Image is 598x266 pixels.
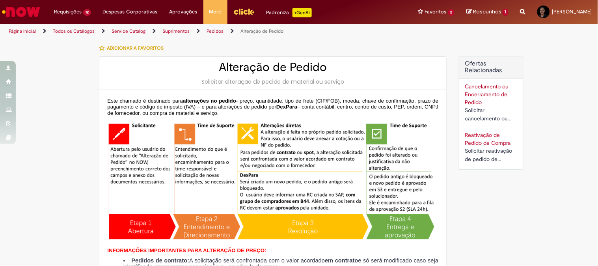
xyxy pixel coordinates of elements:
[103,8,158,16] span: Despesas Corporativas
[266,8,312,17] div: Padroniza
[170,8,197,16] span: Aprovações
[107,61,438,74] h2: Alteração de Pedido
[107,98,183,104] span: Este chamado é destinado para
[99,40,168,56] button: Adicionar a Favoritos
[276,104,297,110] span: DexPara
[209,8,222,16] span: More
[240,28,283,34] a: Alteração de Pedido
[552,8,592,15] span: [PERSON_NAME]
[448,9,455,16] span: 2
[183,98,236,104] span: alterações no pedido
[1,4,41,20] img: ServiceNow
[233,6,255,17] img: click_logo_yellow_360x200.png
[465,60,517,74] h2: Ofertas Relacionadas
[54,8,82,16] span: Requisições
[425,8,447,16] span: Favoritos
[107,98,438,110] span: - preço, quantidade, tipo de frete (CIF/FOB), moeda, chave de confirmação, prazo de pagamento e c...
[325,257,358,264] strong: em contrato
[107,247,266,253] span: INFORMAÇÕES IMPORTANTES PARA ALTERAÇÃO DE PREÇO:
[107,104,438,116] span: – conta contábil, centro, centro de custo, PEP, ordem, CNPJ de fornecedor, ou compra de material ...
[131,257,189,264] strong: Pedidos de contrato:
[207,28,224,34] a: Pedidos
[9,28,36,34] a: Página inicial
[6,24,393,39] ul: Trilhas de página
[53,28,95,34] a: Todos os Catálogos
[162,28,190,34] a: Suprimentos
[473,8,501,15] span: Rascunhos
[458,56,523,170] div: Ofertas Relacionadas
[292,8,312,17] p: +GenAi
[465,131,510,146] a: Reativação de Pedido de Compra
[112,28,145,34] a: Service Catalog
[107,45,164,51] span: Adicionar a Favoritos
[465,106,517,123] div: Solicitar cancelamento ou encerramento de Pedido.
[465,83,509,106] a: Cancelamento ou Encerramento de Pedido
[465,147,517,163] div: Solicitar reativação de pedido de compra cancelado ou bloqueado.
[503,9,509,16] span: 1
[83,9,91,16] span: 12
[107,78,438,86] div: Solicitar alteração de pedido de material ou serviço
[466,8,509,16] a: Rascunhos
